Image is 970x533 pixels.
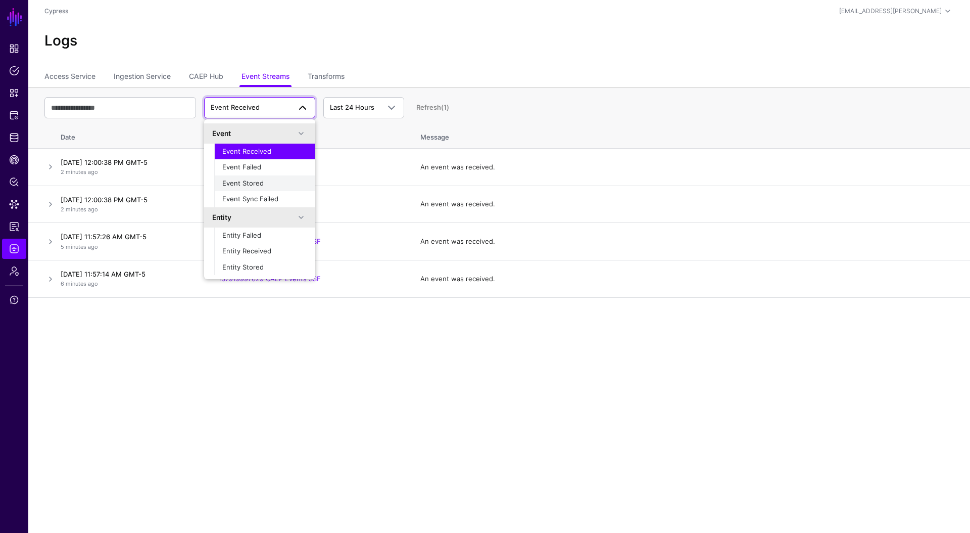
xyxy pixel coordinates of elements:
button: Event Sync Failed [214,191,315,207]
a: Refresh (1) [416,103,449,111]
span: Event Failed [222,163,261,171]
h4: [DATE] 12:00:38 PM GMT-5 [61,195,198,204]
h2: Logs [44,32,954,50]
a: Reports [2,216,26,237]
a: Data Lens [2,194,26,214]
p: 2 minutes ago [61,168,198,176]
span: Identity Data Fabric [9,132,19,143]
a: Protected Systems [2,105,26,125]
td: An event was received. [410,260,970,298]
span: Dashboard [9,43,19,54]
h4: [DATE] 12:00:38 PM GMT-5 [61,158,198,167]
button: Entity Failed [214,228,315,244]
span: Entity Stored [222,263,264,271]
p: 2 minutes ago [61,205,198,214]
span: Event Received [222,147,271,155]
span: Support [9,295,19,305]
p: 5 minutes ago [61,243,198,251]
td: An event was received. [410,223,970,260]
span: Entity Received [222,247,271,255]
a: Logs [2,239,26,259]
a: Cypress [44,7,68,15]
a: Access Service [44,68,95,87]
h4: [DATE] 11:57:14 AM GMT-5 [61,270,198,279]
a: Transforms [308,68,345,87]
span: Admin [9,266,19,276]
span: Event Sync Failed [222,195,278,203]
div: Entity [212,212,295,223]
span: Reports [9,221,19,232]
div: Event [212,128,295,139]
button: Entity Received [214,243,315,259]
p: 6 minutes ago [61,280,198,288]
a: Event Streams [241,68,289,87]
span: Protected Systems [9,110,19,120]
span: Policy Lens [9,177,19,187]
span: Last 24 Hours [330,103,374,111]
a: Policies [2,61,26,81]
span: Logs [9,244,19,254]
a: Snippets [2,83,26,103]
a: CAEP Hub [189,68,223,87]
span: Event Received [211,103,260,111]
td: An event was received. [410,149,970,186]
span: CAEP Hub [9,155,19,165]
span: Entity Failed [222,231,261,239]
div: [EMAIL_ADDRESS][PERSON_NAME] [839,7,942,16]
a: SGNL [6,6,23,28]
button: Entity Stored [214,259,315,276]
h4: [DATE] 11:57:26 AM GMT-5 [61,232,198,241]
a: CAEP Hub [2,150,26,170]
span: Policies [9,66,19,76]
a: Dashboard [2,38,26,59]
button: Event Received [214,144,315,160]
button: Event Failed [214,159,315,175]
a: Identity Data Fabric [2,127,26,148]
a: Policy Lens [2,172,26,192]
th: Date [57,122,208,149]
a: 137919997629 CAEP Events SSF [218,275,321,283]
span: Data Lens [9,199,19,209]
td: An event was received. [410,186,970,223]
th: Message [410,122,970,149]
span: Snippets [9,88,19,98]
button: Event Stored [214,175,315,192]
a: Ingestion Service [114,68,171,87]
a: Admin [2,261,26,281]
span: Event Stored [222,179,264,187]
